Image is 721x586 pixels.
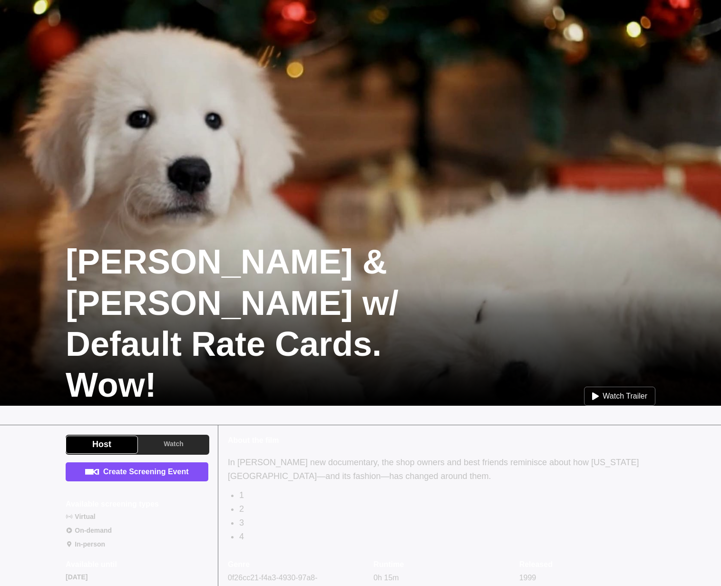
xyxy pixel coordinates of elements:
p: 0h 15m [373,572,509,584]
p: 1999 [519,572,655,584]
a: Create Screening Event [66,462,208,481]
p: Available screening types [66,498,159,510]
p: In [PERSON_NAME] new documentary, the shop owners and best friends reminisce about how [US_STATE]... [228,456,655,483]
p: Genre [228,559,364,570]
h1: [PERSON_NAME] & [PERSON_NAME] w/ Default Rate Cards. Wow! [66,241,461,406]
button: Watch Trailer [584,387,655,406]
p: Available until [66,559,117,570]
p: About the film [228,435,655,446]
p: Runtime [373,559,509,570]
p: Virtual [75,512,95,522]
p: 2 [239,502,655,516]
p: Released [519,559,655,570]
p: [DATE] [66,572,117,582]
p: In-person [75,539,105,549]
p: On-demand [75,526,112,536]
p: 4 [239,530,655,544]
p: 1 [239,488,655,502]
p: 3 [239,516,655,530]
